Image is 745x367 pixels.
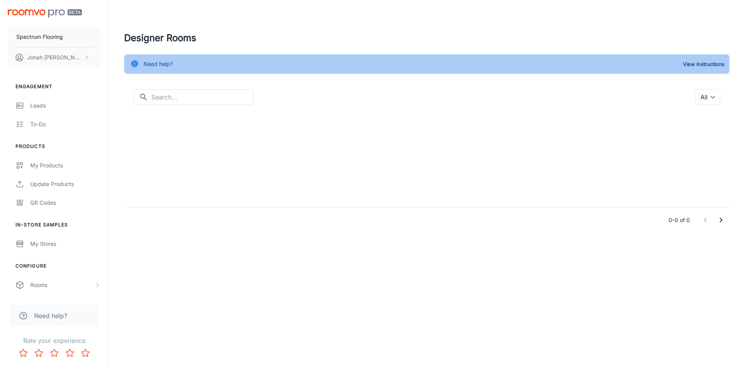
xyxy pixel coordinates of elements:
[151,89,254,105] input: Search...
[681,58,726,70] button: View Instructions
[30,101,100,110] div: Leads
[8,27,100,47] button: Spectrum Flooring
[30,180,100,188] div: Update Products
[669,216,690,224] p: 0–0 of 0
[30,161,100,170] div: My Products
[695,89,720,105] div: All
[124,31,729,45] h4: Designer Rooms
[30,240,100,248] div: My Stores
[713,212,729,228] button: Go to next page
[8,47,100,68] button: Jonah [PERSON_NAME]
[8,9,82,17] img: Roomvo PRO Beta
[30,120,100,129] div: To-do
[27,53,82,62] p: Jonah [PERSON_NAME]
[16,33,63,41] p: Spectrum Flooring
[30,198,100,207] div: QR Codes
[144,57,173,71] div: Need help?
